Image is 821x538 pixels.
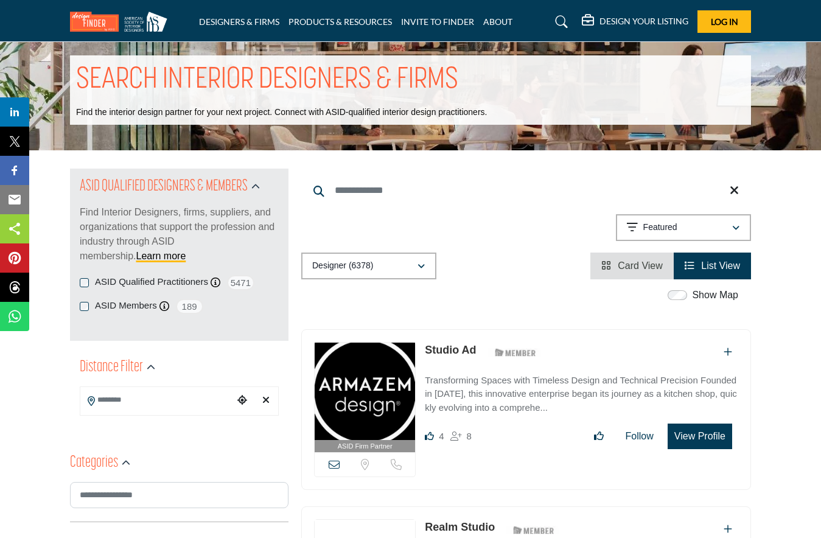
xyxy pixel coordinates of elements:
[697,10,751,33] button: Log In
[674,253,751,279] li: List View
[425,521,495,533] a: Realm Studio
[450,429,472,444] div: Followers
[257,388,275,414] div: Clear search location
[439,431,444,441] span: 4
[70,452,118,474] h2: Categories
[95,275,208,289] label: ASID Qualified Practitioners
[425,519,495,536] p: Realm Studio
[582,15,688,29] div: DESIGN YOUR LISTING
[685,260,740,271] a: View List
[586,424,612,449] button: Like listing
[425,342,476,358] p: Studio Ad
[425,366,738,415] a: Transforming Spaces with Timeless Design and Technical Precision Founded in [DATE], this innovati...
[70,482,288,508] input: Search Category
[711,16,738,27] span: Log In
[724,347,732,357] a: Add To List
[724,524,732,534] a: Add To List
[288,16,392,27] a: PRODUCTS & RESOURCES
[616,214,751,241] button: Featured
[315,343,415,453] a: ASID Firm Partner
[315,343,415,440] img: Studio Ad
[301,253,436,279] button: Designer (6378)
[618,260,663,271] span: Card View
[425,431,434,441] i: Likes
[401,16,474,27] a: INVITE TO FINDER
[80,278,89,287] input: ASID Qualified Practitioners checkbox
[301,176,751,205] input: Search Keyword
[643,222,677,234] p: Featured
[483,16,512,27] a: ABOUT
[80,176,248,198] h2: ASID QUALIFIED DESIGNERS & MEMBERS
[590,253,674,279] li: Card View
[701,260,740,271] span: List View
[234,388,251,414] div: Choose your current location
[76,61,458,99] h1: SEARCH INTERIOR DESIGNERS & FIRMS
[136,251,186,261] a: Learn more
[70,12,173,32] img: Site Logo
[692,288,738,302] label: Show Map
[312,260,373,272] p: Designer (6378)
[80,205,279,264] p: Find Interior Designers, firms, suppliers, and organizations that support the profession and indu...
[599,16,688,27] h5: DESIGN YOUR LISTING
[488,345,543,360] img: ASID Members Badge Icon
[543,12,576,32] a: Search
[176,299,203,314] span: 189
[80,302,89,311] input: ASID Members checkbox
[668,424,732,449] button: View Profile
[199,16,279,27] a: DESIGNERS & FIRMS
[425,374,738,415] p: Transforming Spaces with Timeless Design and Technical Precision Founded in [DATE], this innovati...
[467,431,472,441] span: 8
[601,260,663,271] a: View Card
[76,107,487,119] p: Find the interior design partner for your next project. Connect with ASID-qualified interior desi...
[506,522,561,537] img: ASID Members Badge Icon
[95,299,157,313] label: ASID Members
[227,275,254,290] span: 5471
[618,424,662,449] button: Follow
[425,344,476,356] a: Studio Ad
[338,441,393,452] span: ASID Firm Partner
[80,388,234,412] input: Search Location
[80,357,143,379] h2: Distance Filter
